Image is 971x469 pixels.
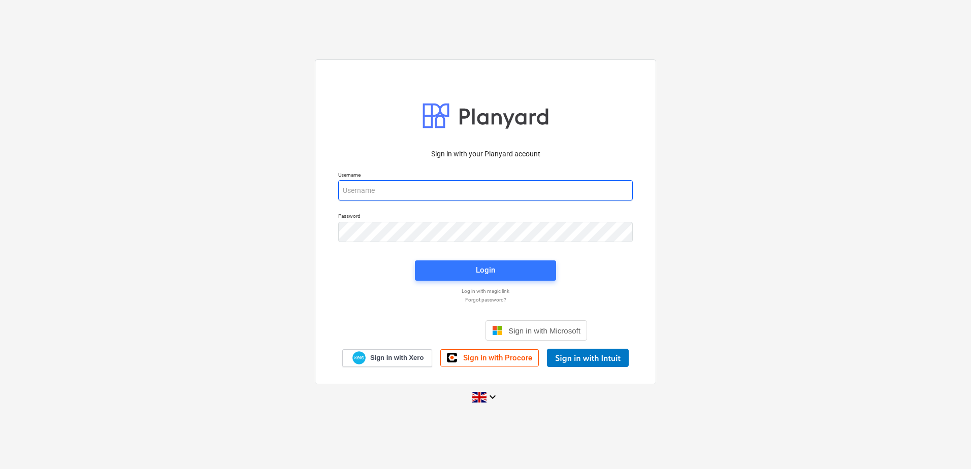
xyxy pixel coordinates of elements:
[476,263,495,277] div: Login
[352,351,366,365] img: Xero logo
[379,319,482,342] iframe: Sign in with Google Button
[492,325,502,336] img: Microsoft logo
[415,260,556,281] button: Login
[342,349,433,367] a: Sign in with Xero
[338,172,633,180] p: Username
[440,349,539,366] a: Sign in with Procore
[487,391,499,403] i: keyboard_arrow_down
[463,353,532,362] span: Sign in with Procore
[370,353,424,362] span: Sign in with Xero
[508,326,580,335] span: Sign in with Microsoft
[338,180,633,200] input: Username
[338,149,633,159] p: Sign in with your Planyard account
[338,213,633,221] p: Password
[333,296,638,303] a: Forgot password?
[333,288,638,294] a: Log in with magic link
